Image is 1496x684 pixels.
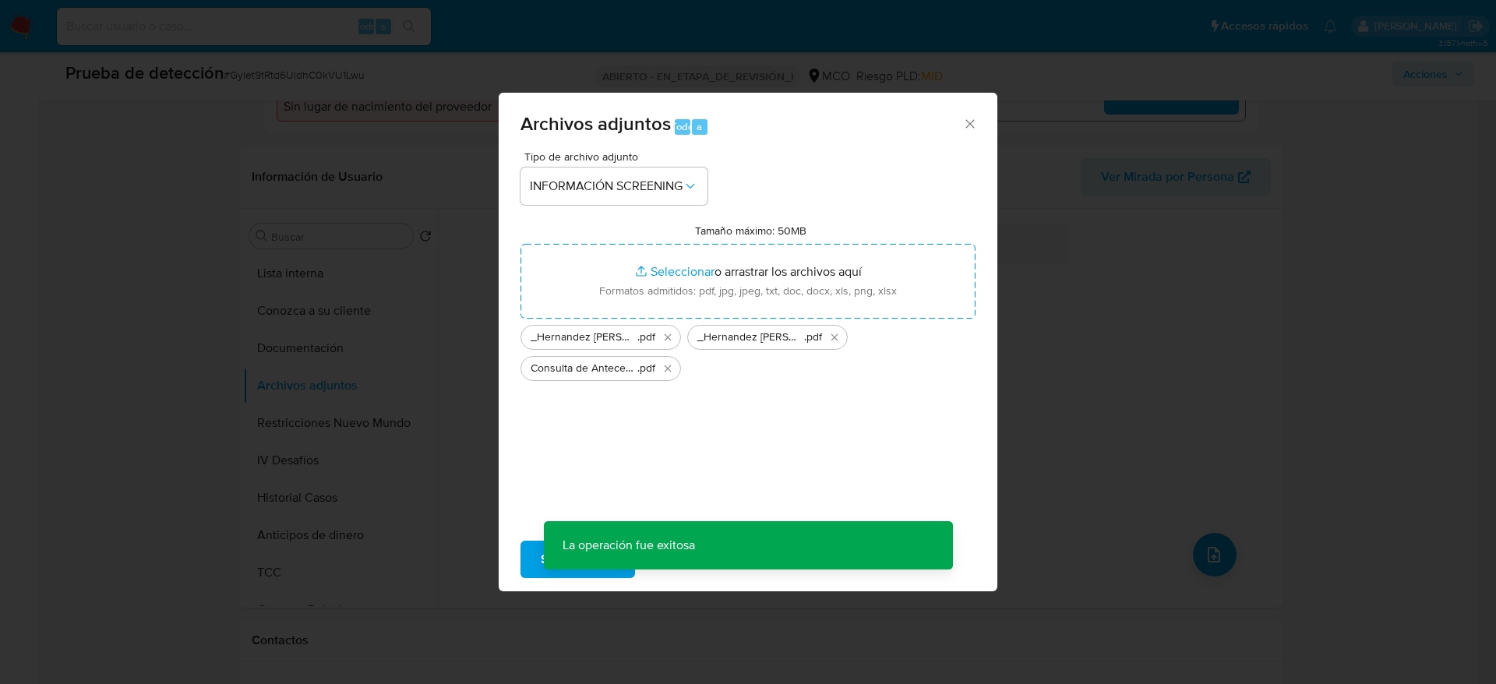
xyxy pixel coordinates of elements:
button: Eliminar _Hernandez Salgado Mauricio_ LAVADO DE DINERO - Buscar con Google.pdf [825,328,844,347]
font: .pdf [804,329,822,344]
span: Subir archivo [541,542,615,576]
button: Eliminar Consulta de Antecedentes.pdf [658,359,677,378]
button: Eliminar _Hernandez Salgado Mauricio_ - Buscar con Google.pdf [658,328,677,347]
button: Subir archivo [520,541,635,578]
font: INFORMACIÓN SCREENING [530,177,683,195]
font: Todo [671,119,693,134]
font: .pdf [637,360,655,375]
font: Archivos adjuntos [520,110,671,137]
button: Cerrar [962,116,976,130]
button: INFORMACIÓN SCREENING [520,167,707,205]
font: .pdf [637,329,655,344]
ul: Archivos seleccionados [520,319,976,381]
span: Tipo de archivo adjunto [524,151,711,162]
label: Tamaño máximo: 50MB [695,224,806,238]
font: a [697,119,702,134]
span: Consulta de Antecedentes [531,361,637,376]
span: _Hernandez [PERSON_NAME] [PERSON_NAME] LAVADO DE DINERO - Buscar con Google [697,330,804,345]
span: _Hernandez [PERSON_NAME] [PERSON_NAME] - Buscar con Google [531,330,637,345]
font: La operación fue exitosa [563,536,695,554]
